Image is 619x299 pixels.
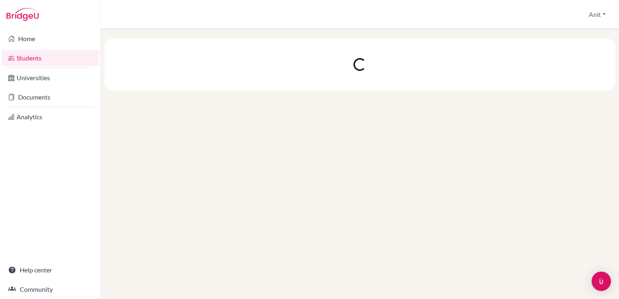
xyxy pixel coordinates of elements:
[2,50,99,66] a: Students
[6,8,39,21] img: Bridge-U
[2,70,99,86] a: Universities
[592,272,611,291] div: Open Intercom Messenger
[2,89,99,105] a: Documents
[2,109,99,125] a: Analytics
[585,7,609,22] button: Anit
[2,31,99,47] a: Home
[2,262,99,278] a: Help center
[2,281,99,297] a: Community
